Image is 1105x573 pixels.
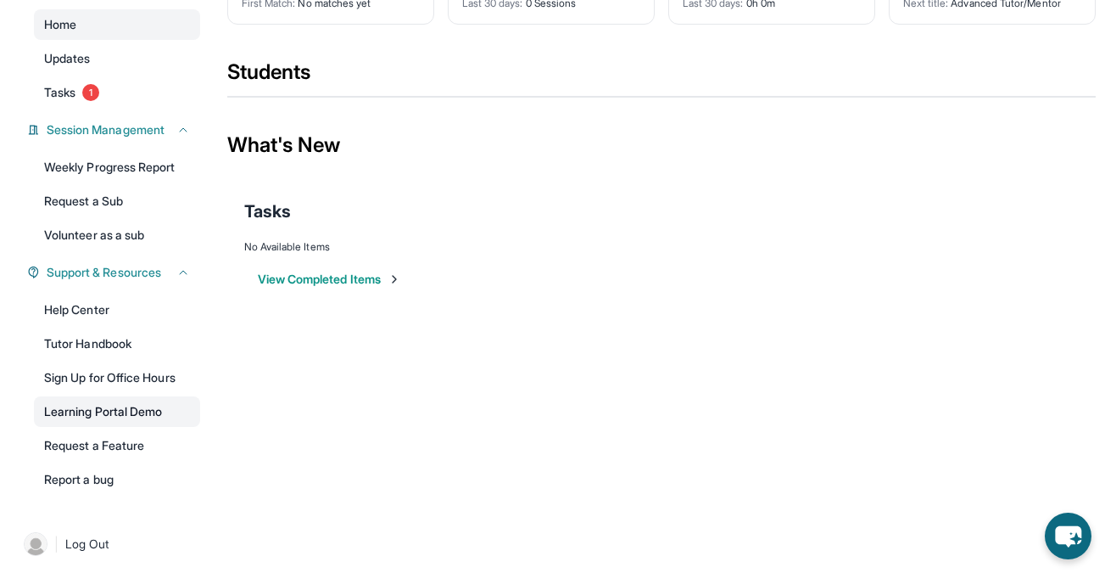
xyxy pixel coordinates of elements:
[227,59,1096,96] div: Students
[34,464,200,495] a: Report a bug
[34,186,200,216] a: Request a Sub
[34,9,200,40] a: Home
[40,264,190,281] button: Support & Resources
[34,329,200,359] a: Tutor Handbook
[65,536,109,553] span: Log Out
[54,534,59,554] span: |
[1045,513,1091,559] button: chat-button
[34,43,200,74] a: Updates
[44,50,91,67] span: Updates
[40,121,190,138] button: Session Management
[244,199,291,223] span: Tasks
[44,84,75,101] span: Tasks
[258,271,401,288] button: View Completed Items
[24,532,47,556] img: user-img
[34,396,200,427] a: Learning Portal Demo
[82,84,99,101] span: 1
[34,220,200,250] a: Volunteer as a sub
[34,430,200,461] a: Request a Feature
[47,264,161,281] span: Support & Resources
[17,525,200,563] a: |Log Out
[34,152,200,183] a: Weekly Progress Report
[34,295,200,325] a: Help Center
[34,362,200,393] a: Sign Up for Office Hours
[44,16,76,33] span: Home
[227,108,1096,183] div: What's New
[47,121,165,138] span: Session Management
[244,240,1079,254] div: No Available Items
[34,77,200,108] a: Tasks1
